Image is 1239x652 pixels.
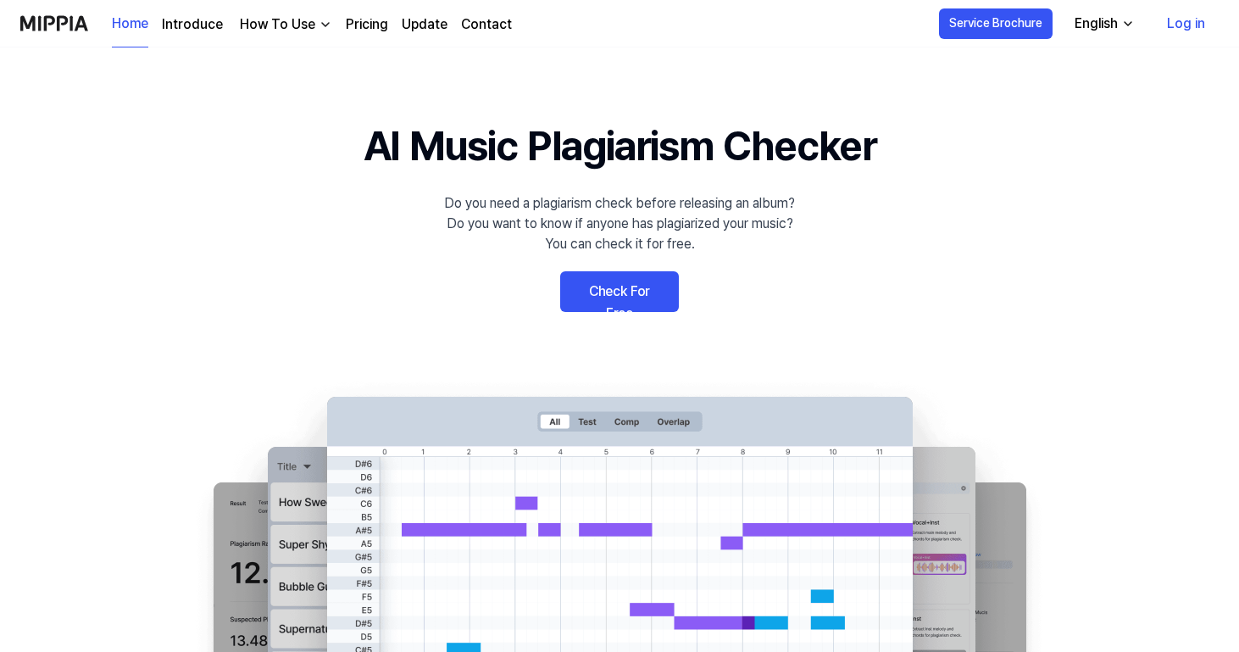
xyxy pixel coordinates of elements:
[162,14,223,35] a: Introduce
[402,14,447,35] a: Update
[346,14,388,35] a: Pricing
[236,14,332,35] button: How To Use
[1071,14,1121,34] div: English
[112,1,148,47] a: Home
[236,14,319,35] div: How To Use
[1061,7,1145,41] button: English
[364,115,876,176] h1: AI Music Plagiarism Checker
[560,271,679,312] a: Check For Free
[939,8,1053,39] button: Service Brochure
[319,18,332,31] img: down
[444,193,795,254] div: Do you need a plagiarism check before releasing an album? Do you want to know if anyone has plagi...
[461,14,512,35] a: Contact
